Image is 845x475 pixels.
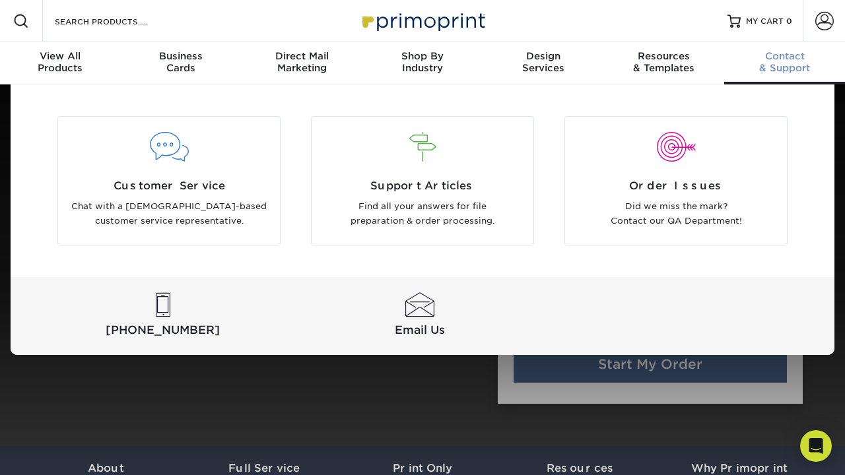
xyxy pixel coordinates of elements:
[321,199,524,229] p: Find all your answers for file preparation & order processing.
[362,50,483,62] span: Shop By
[242,50,362,62] span: Direct Mail
[362,50,483,74] div: Industry
[786,16,792,26] span: 0
[37,293,288,339] a: [PHONE_NUMBER]
[483,50,603,74] div: Services
[575,178,777,194] span: Order Issues
[37,322,288,338] span: [PHONE_NUMBER]
[575,199,777,229] p: Did we miss the mark? Contact our QA Department!
[603,50,724,74] div: & Templates
[746,16,784,27] span: MY CART
[242,42,362,84] a: Direct MailMarketing
[121,50,242,74] div: Cards
[53,13,182,29] input: SEARCH PRODUCTS.....
[121,42,242,84] a: BusinessCards
[362,42,483,84] a: Shop ByIndustry
[603,42,724,84] a: Resources& Templates
[724,42,845,84] a: Contact& Support
[68,178,270,194] span: Customer Service
[603,50,724,62] span: Resources
[724,50,845,62] span: Contact
[68,199,270,229] p: Chat with a [DEMOGRAPHIC_DATA]-based customer service representative.
[306,116,539,245] a: Support Articles Find all your answers for file preparation & order processing.
[724,50,845,74] div: & Support
[483,50,603,62] span: Design
[483,42,603,84] a: DesignServices
[294,293,545,339] a: Email Us
[321,178,524,194] span: Support Articles
[559,116,793,245] a: Order Issues Did we miss the mark? Contact our QA Department!
[242,50,362,74] div: Marketing
[294,322,545,338] span: Email Us
[121,50,242,62] span: Business
[356,7,489,35] img: Primoprint
[52,116,286,245] a: Customer Service Chat with a [DEMOGRAPHIC_DATA]-based customer service representative.
[800,430,832,462] div: Open Intercom Messenger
